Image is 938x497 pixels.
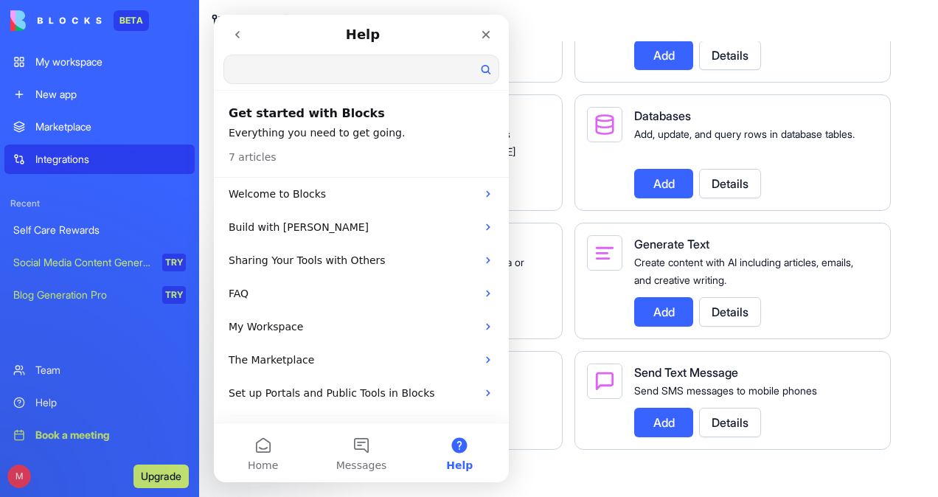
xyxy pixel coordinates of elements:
a: Marketplace [4,112,195,142]
div: Integrations [35,152,186,167]
button: Details [699,169,761,198]
a: BETA [10,10,149,31]
a: Social Media Content GeneratorTRY [4,248,195,277]
div: Social Media Content Generator [13,255,152,270]
button: Add [634,297,693,327]
div: Self Care Rewards [13,223,186,237]
span: Send Text Message [634,365,738,380]
div: Help [35,395,186,410]
a: Integrations [4,145,195,174]
span: Generate Text [634,237,709,251]
div: My workspace [35,55,186,69]
span: Add, update, and query rows in database tables. [634,128,855,140]
a: Book a meeting [4,420,195,450]
a: Help [4,388,195,417]
span: M [7,465,31,488]
button: Add [634,169,693,198]
iframe: Intercom live chat [214,15,509,482]
a: Self Care Rewards [4,215,195,245]
img: logo [10,10,102,31]
button: Details [699,41,761,70]
a: Team [4,355,195,385]
div: BETA [114,10,149,31]
a: My workspace [4,47,195,77]
span: Create content with AI including articles, emails, and creative writing. [634,256,853,286]
a: New app [4,80,195,109]
span: Help [232,445,259,456]
div: TRY [162,254,186,271]
button: Details [699,408,761,437]
div: Marketplace [35,119,186,134]
button: Upgrade [133,465,189,488]
div: Blog Generation Pro [13,288,152,302]
span: Recent [4,198,195,209]
button: Add [634,408,693,437]
a: Upgrade [133,468,189,483]
span: Databases [634,108,691,123]
div: Team [35,363,186,378]
div: New app [35,87,186,102]
span: Send SMS messages to mobile phones [634,384,817,397]
a: Integrations [232,10,310,31]
button: Add [634,41,693,70]
div: TRY [162,286,186,304]
a: Blog Generation ProTRY [4,280,195,310]
div: Book a meeting [35,428,186,442]
button: Details [699,297,761,327]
